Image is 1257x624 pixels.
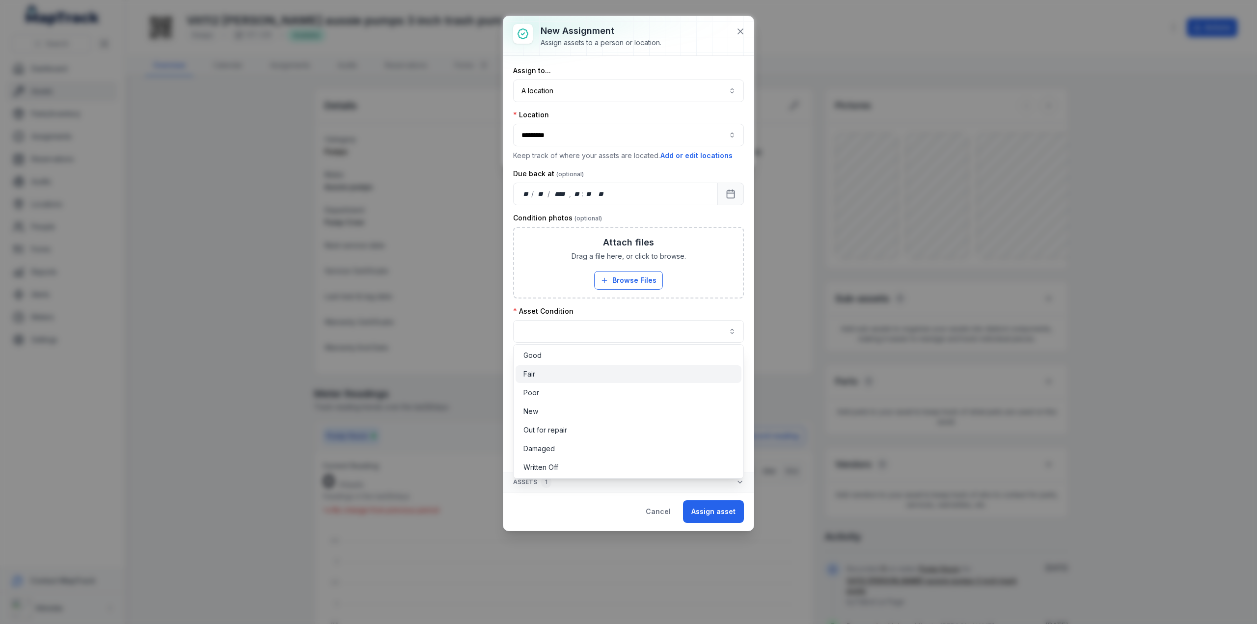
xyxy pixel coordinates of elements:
span: Written Off [523,462,558,472]
span: Good [523,351,542,360]
span: Damaged [523,444,555,454]
span: Fair [523,369,535,379]
span: Poor [523,388,539,398]
span: Out for repair [523,425,567,435]
span: New [523,407,538,416]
